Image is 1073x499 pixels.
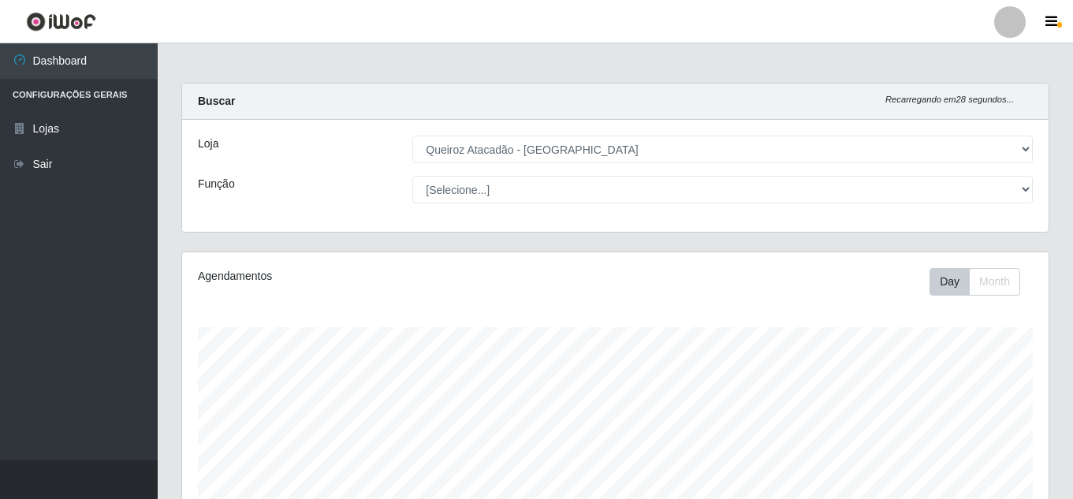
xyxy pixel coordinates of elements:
[969,268,1020,296] button: Month
[198,176,235,192] label: Função
[930,268,1020,296] div: First group
[26,12,96,32] img: CoreUI Logo
[930,268,1033,296] div: Toolbar with button groups
[198,136,218,152] label: Loja
[198,268,532,285] div: Agendamentos
[198,95,235,107] strong: Buscar
[885,95,1014,104] i: Recarregando em 28 segundos...
[930,268,970,296] button: Day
